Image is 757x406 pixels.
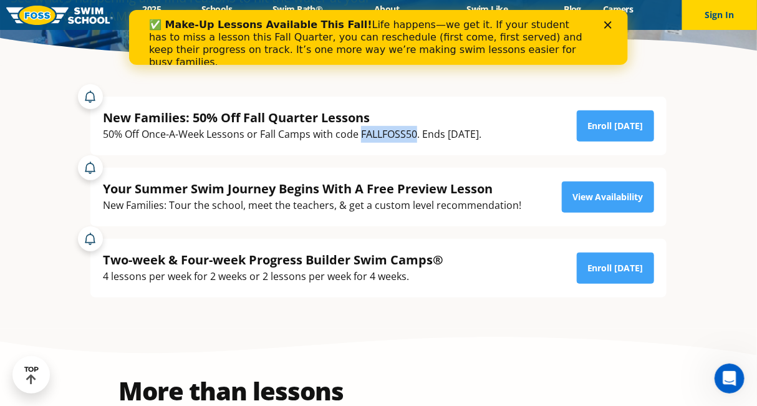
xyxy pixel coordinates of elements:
[129,10,628,65] iframe: Intercom live chat banner
[422,3,553,27] a: Swim Like [PERSON_NAME]
[191,3,243,15] a: Schools
[20,9,459,59] div: Life happens—we get it. If your student has to miss a lesson this Fall Quarter, you can reschedul...
[577,253,654,284] a: Enroll [DATE]
[103,268,443,285] div: 4 lessons per week for 2 weeks or 2 lessons per week for 4 weeks.
[24,365,39,385] div: TOP
[103,197,521,214] div: New Families: Tour the school, meet the teachers, & get a custom level recommendation!
[352,3,422,27] a: About FOSS
[103,126,481,143] div: 50% Off Once-A-Week Lessons or Fall Camps with code FALLFOSS50. Ends [DATE].
[562,181,654,213] a: View Availability
[715,364,745,394] iframe: Intercom live chat
[103,109,481,126] div: New Families: 50% Off Fall Quarter Lessons
[103,180,521,197] div: Your Summer Swim Journey Begins With A Free Preview Lesson
[577,110,654,142] a: Enroll [DATE]
[20,9,243,21] b: ✅ Make-Up Lessons Available This Fall!
[475,11,488,19] div: Close
[243,3,352,27] a: Swim Path® Program
[553,3,592,15] a: Blog
[6,6,113,25] img: FOSS Swim School Logo
[592,3,644,15] a: Careers
[103,251,443,268] div: Two-week & Four-week Progress Builder Swim Camps®
[90,379,372,404] h2: More than lessons
[113,3,191,27] a: 2025 Calendar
